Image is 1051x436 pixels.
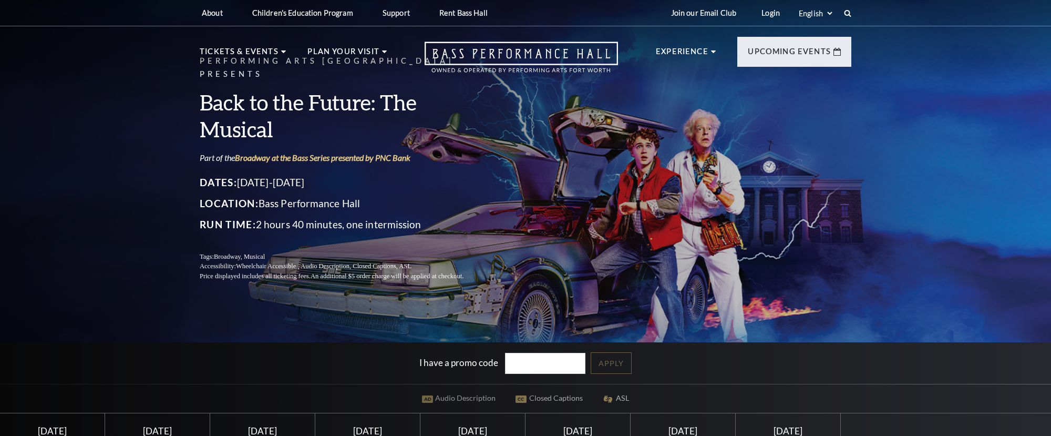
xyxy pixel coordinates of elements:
span: An additional $5 order charge will be applied at checkout. [311,272,463,280]
p: Rent Bass Hall [439,8,488,17]
p: Part of the [200,152,489,164]
span: Wheelchair Accessible , Audio Description, Closed Captions, ASL [236,262,411,270]
p: 2 hours 40 minutes, one intermission [200,216,489,233]
p: Accessibility: [200,261,489,271]
span: Location: [200,197,259,209]
p: [DATE]-[DATE] [200,174,489,191]
label: I have a promo code [419,357,498,368]
p: Upcoming Events [748,45,831,64]
select: Select: [797,8,834,18]
p: Tags: [200,252,489,262]
p: Children's Education Program [252,8,353,17]
p: Tickets & Events [200,45,279,64]
span: Run Time: [200,218,256,230]
p: Price displayed includes all ticketing fees. [200,271,489,281]
span: Broadway, Musical [214,253,265,260]
p: Plan Your Visit [307,45,379,64]
p: Bass Performance Hall [200,195,489,212]
p: Experience [656,45,708,64]
span: Dates: [200,176,237,188]
p: Support [383,8,410,17]
p: About [202,8,223,17]
h3: Back to the Future: The Musical [200,89,489,143]
a: Broadway at the Bass Series presented by PNC Bank [235,153,410,163]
